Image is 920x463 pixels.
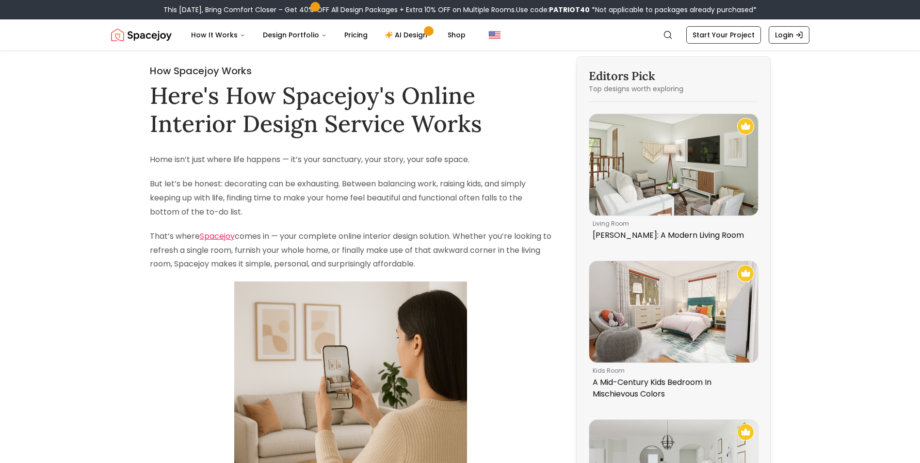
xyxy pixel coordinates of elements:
span: Use code: [516,5,590,15]
img: Boho Bliss: A Modern Living Room [589,114,758,215]
img: Recommended Spacejoy Design - Neutral Tones: Modern Farmhouse Living Room [737,424,754,441]
a: Spacejoy [111,25,172,45]
p: Top designs worth exploring [589,84,759,94]
h2: How Spacejoy Works [150,64,551,78]
p: A Mid-Century Kids Bedroom In Mischievous Colors [593,377,751,400]
a: Pricing [337,25,375,45]
p: But let’s be honest: decorating can be exhausting. Between balancing work, raising kids, and simp... [150,177,551,219]
div: This [DATE], Bring Comfort Closer – Get 40% OFF All Design Packages + Extra 10% OFF on Multiple R... [163,5,757,15]
img: A Mid-Century Kids Bedroom In Mischievous Colors [589,261,758,363]
img: Recommended Spacejoy Design - Boho Bliss: A Modern Living Room [737,118,754,135]
h3: Editors Pick [589,68,759,84]
b: PATRIOT40 [549,5,590,15]
a: Login [769,26,809,44]
a: A Mid-Century Kids Bedroom In Mischievous ColorsRecommended Spacejoy Design - A Mid-Century Kids ... [589,261,759,404]
h1: Here's How Spacejoy's Online Interior Design Service Works [150,82,551,137]
a: AI Design [377,25,438,45]
img: United States [489,29,500,41]
p: Home isn’t just where life happens — it’s your sanctuary, your story, your safe space. [150,153,551,167]
button: Design Portfolio [255,25,335,45]
img: Spacejoy Logo [111,25,172,45]
p: [PERSON_NAME]: A Modern Living Room [593,230,751,241]
p: living room [593,220,751,228]
a: Boho Bliss: A Modern Living RoomRecommended Spacejoy Design - Boho Bliss: A Modern Living Roomliv... [589,114,759,245]
button: How It Works [183,25,253,45]
p: kids room [593,367,751,375]
nav: Main [183,25,473,45]
nav: Global [111,19,809,50]
a: Start Your Project [686,26,761,44]
a: Spacejoy [200,231,235,242]
span: *Not applicable to packages already purchased* [590,5,757,15]
img: Recommended Spacejoy Design - A Mid-Century Kids Bedroom In Mischievous Colors [737,265,754,282]
a: Shop [440,25,473,45]
p: That’s where comes in — your complete online interior design solution. Whether you’re looking to ... [150,230,551,271]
